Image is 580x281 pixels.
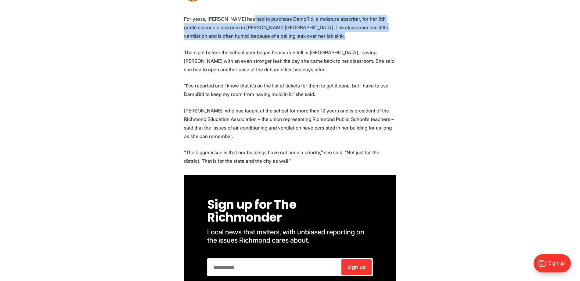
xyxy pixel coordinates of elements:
[341,259,372,275] button: Sign up
[207,196,299,226] span: Sign up for The Richmonder
[184,48,396,74] p: The night before the school year began heavy rain fell in [GEOGRAPHIC_DATA], leaving [PERSON_NAME...
[207,228,366,244] span: Local news that matters, with unbiased reporting on the issues Richmond cares about.
[347,265,366,270] span: Sign up
[184,106,396,140] p: [PERSON_NAME], who has taught at the school for more than 12 years and is president of the Richmo...
[528,251,580,281] iframe: portal-trigger
[184,81,396,98] p: “I’ve reported and I know that it’s on the list of tickets for them to get it done, but I have to...
[184,148,396,165] p: “The bigger issue is that our buildings have not been a priority,” she said. “Not just for the di...
[184,15,396,40] p: For years, [PERSON_NAME] has had to purchase DampRid, a moisture absorber, for her 8th grade scie...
